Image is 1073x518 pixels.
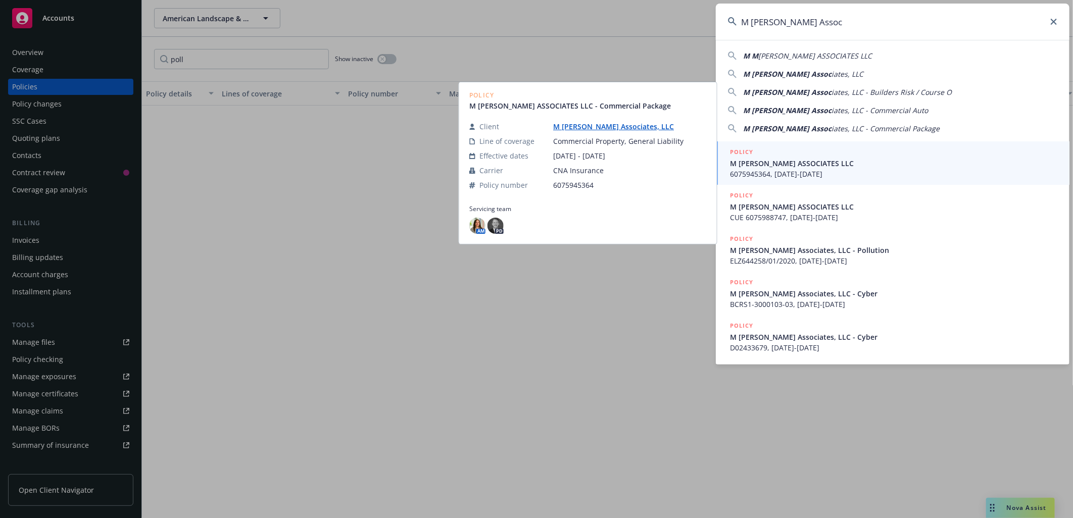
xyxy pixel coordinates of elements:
[832,124,940,133] span: iates, LLC - Commercial Package
[730,332,1057,342] span: M [PERSON_NAME] Associates, LLC - Cyber
[730,158,1057,169] span: M [PERSON_NAME] ASSOCIATES LLC
[730,299,1057,309] span: BCRS1-3000103-03, [DATE]-[DATE]
[758,51,872,61] span: [PERSON_NAME] ASSOCIATES LLC
[716,315,1069,358] a: POLICYM [PERSON_NAME] Associates, LLC - CyberD02433679, [DATE]-[DATE]
[716,185,1069,228] a: POLICYM [PERSON_NAME] ASSOCIATES LLCCUE 6075988747, [DATE]-[DATE]
[743,106,832,115] span: M [PERSON_NAME] Assoc
[743,69,832,79] span: M [PERSON_NAME] Assoc
[716,141,1069,185] a: POLICYM [PERSON_NAME] ASSOCIATES LLC6075945364, [DATE]-[DATE]
[832,106,928,115] span: iates, LLC - Commercial Auto
[743,87,832,97] span: M [PERSON_NAME] Assoc
[743,51,758,61] span: M M
[730,234,753,244] h5: POLICY
[716,228,1069,272] a: POLICYM [PERSON_NAME] Associates, LLC - PollutionELZ644258/01/2020, [DATE]-[DATE]
[730,245,1057,255] span: M [PERSON_NAME] Associates, LLC - Pollution
[716,272,1069,315] a: POLICYM [PERSON_NAME] Associates, LLC - CyberBCRS1-3000103-03, [DATE]-[DATE]
[730,201,1057,212] span: M [PERSON_NAME] ASSOCIATES LLC
[730,212,1057,223] span: CUE 6075988747, [DATE]-[DATE]
[832,87,952,97] span: iates, LLC - Builders Risk / Course O
[730,190,753,200] h5: POLICY
[730,321,753,331] h5: POLICY
[730,255,1057,266] span: ELZ644258/01/2020, [DATE]-[DATE]
[730,147,753,157] h5: POLICY
[730,277,753,287] h5: POLICY
[730,169,1057,179] span: 6075945364, [DATE]-[DATE]
[743,124,832,133] span: M [PERSON_NAME] Assoc
[730,342,1057,353] span: D02433679, [DATE]-[DATE]
[730,288,1057,299] span: M [PERSON_NAME] Associates, LLC - Cyber
[716,4,1069,40] input: Search...
[832,69,863,79] span: iates, LLC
